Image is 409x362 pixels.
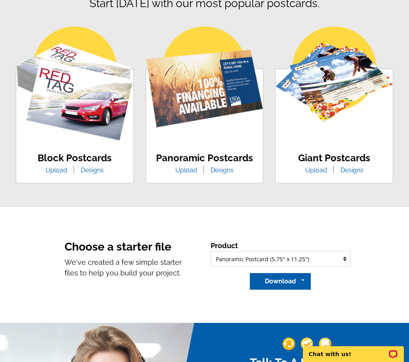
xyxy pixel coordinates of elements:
h4: Panoramic Postcards [156,153,253,164]
h3: Choose a starter file [65,240,199,254]
p: We've created a few simple starter files to help you build your project. [65,257,199,278]
a: Designs [335,166,369,174]
a: Upload [169,166,203,174]
img: support-img-1.png [282,337,295,350]
p: Product [211,240,351,251]
img: giant-postcards.png [276,41,393,123]
a: Upload [40,166,73,174]
a: Upload [299,166,333,174]
img: block-postcards-ec.png [16,36,133,147]
a: Designs [205,166,240,174]
a: Designs [75,166,110,174]
h4: Block Postcards [38,153,112,164]
img: pano-single-card.png [146,49,263,128]
iframe: LiveChat chat widget [298,337,409,362]
button: Download [250,273,311,290]
h4: Giant Postcards [298,153,370,164]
